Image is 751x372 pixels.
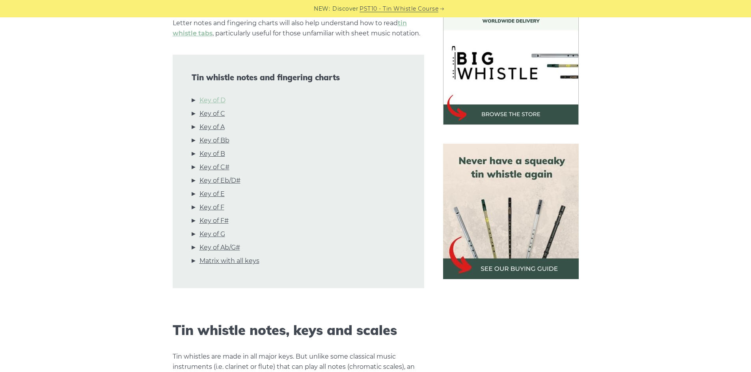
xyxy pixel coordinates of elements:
a: Key of C [199,109,225,119]
a: PST10 - Tin Whistle Course [360,4,438,13]
a: Matrix with all keys [199,256,259,266]
span: NEW: [314,4,330,13]
a: Key of Eb/D# [199,176,240,186]
h2: Tin whistle notes, keys and scales [173,322,424,339]
a: Key of A [199,122,225,132]
img: tin whistle buying guide [443,144,579,279]
a: Key of F [199,202,224,213]
a: Key of C# [199,162,229,172]
a: Key of E [199,189,225,199]
a: Key of G [199,229,225,239]
a: Key of F# [199,216,229,226]
a: Key of B [199,149,225,159]
span: Discover [332,4,358,13]
a: Key of Bb [199,135,229,146]
a: Key of Ab/G# [199,242,240,253]
a: Key of D [199,95,225,105]
span: Tin whistle notes and fingering charts [192,73,405,82]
